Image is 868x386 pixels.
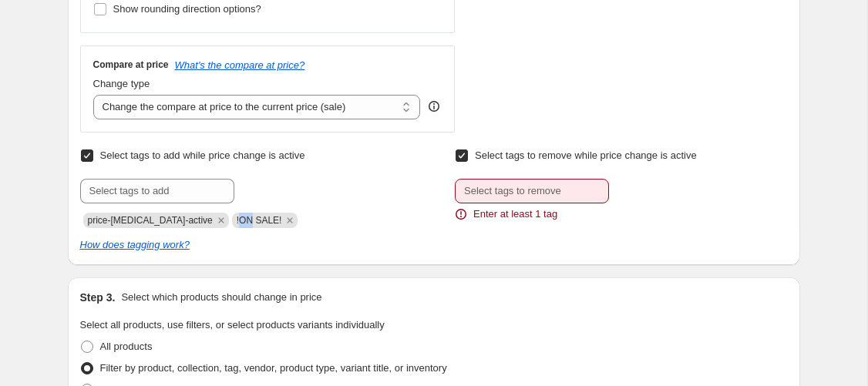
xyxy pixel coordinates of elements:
button: Remove !ON SALE! [283,213,297,227]
span: Filter by product, collection, tag, vendor, product type, variant title, or inventory [100,362,447,374]
a: How does tagging work? [80,239,190,250]
span: Select tags to add while price change is active [100,149,305,161]
div: help [426,99,442,114]
p: Select which products should change in price [121,290,321,305]
h2: Step 3. [80,290,116,305]
button: What's the compare at price? [175,59,305,71]
span: !ON SALE! [237,215,282,226]
button: Remove price-change-job-active [214,213,228,227]
span: price-change-job-active [88,215,213,226]
span: Show rounding direction options? [113,3,261,15]
span: Enter at least 1 tag [473,206,557,222]
input: Select tags to remove [455,179,609,203]
span: All products [100,341,153,352]
input: Select tags to add [80,179,234,203]
span: Select tags to remove while price change is active [475,149,697,161]
span: Change type [93,78,150,89]
h3: Compare at price [93,59,169,71]
span: Select all products, use filters, or select products variants individually [80,319,385,331]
